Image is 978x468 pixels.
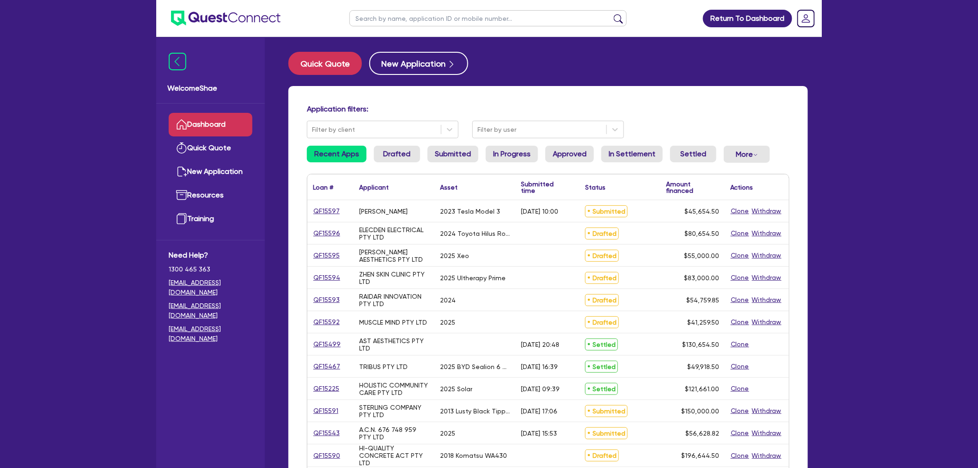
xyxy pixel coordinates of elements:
[169,53,186,70] img: icon-menu-close
[752,450,782,461] button: Withdraw
[176,213,187,224] img: training
[169,301,252,320] a: [EMAIL_ADDRESS][DOMAIN_NAME]
[440,184,458,191] div: Asset
[440,319,455,326] div: 2025
[752,250,782,261] button: Withdraw
[171,11,281,26] img: quest-connect-logo-blue
[440,407,510,415] div: 2013 Lusty Black Tipper A & B
[585,250,619,262] span: Drafted
[440,385,472,393] div: 2025 Solar
[440,430,455,437] div: 2025
[359,248,429,263] div: [PERSON_NAME] AESTHETICS PTY LTD
[359,319,427,326] div: MUSCLE MIND PTY LTD
[169,265,252,274] span: 1300 465 363
[601,146,663,162] a: In Settlement
[684,274,719,282] span: $83,000.00
[585,339,618,351] span: Settled
[752,228,782,239] button: Withdraw
[585,383,618,395] span: Settled
[307,146,367,162] a: Recent Apps
[685,230,719,237] span: $80,654.50
[440,274,506,282] div: 2025 Ultherapy Prime
[359,226,429,241] div: ELECDEN ELECTRICAL PTY LTD
[585,205,628,217] span: Submitted
[585,450,619,462] span: Drafted
[752,317,782,327] button: Withdraw
[440,452,507,459] div: 2018 Komatsu WA430
[313,250,340,261] a: QF15595
[428,146,478,162] a: Submitted
[685,430,719,437] span: $56,628.82
[313,383,340,394] a: QF15225
[752,295,782,305] button: Withdraw
[440,208,500,215] div: 2023 Tesla Model 3
[521,181,566,194] div: Submitted time
[730,339,750,350] button: Clone
[681,407,719,415] span: $150,000.00
[730,295,750,305] button: Clone
[313,184,333,191] div: Loan #
[752,406,782,416] button: Withdraw
[685,385,719,393] span: $121,661.00
[288,52,362,75] button: Quick Quote
[169,324,252,344] a: [EMAIL_ADDRESS][DOMAIN_NAME]
[169,184,252,207] a: Resources
[176,190,187,201] img: resources
[724,146,770,163] button: Dropdown toggle
[313,450,341,461] a: QF15590
[313,272,341,283] a: QF15594
[585,361,618,373] span: Settled
[374,146,420,162] a: Drafted
[686,296,719,304] span: $54,759.85
[486,146,538,162] a: In Progress
[585,316,619,328] span: Drafted
[521,385,560,393] div: [DATE] 09:39
[681,452,719,459] span: $196,644.50
[730,406,750,416] button: Clone
[313,406,339,416] a: QF15591
[585,427,628,439] span: Submitted
[369,52,468,75] button: New Application
[359,337,429,352] div: AST AESTHETICS PTY LTD
[288,52,369,75] a: Quick Quote
[730,272,750,283] button: Clone
[169,207,252,231] a: Training
[313,206,340,216] a: QF15597
[521,363,558,370] div: [DATE] 16:39
[313,361,341,372] a: QF15467
[670,146,716,162] a: Settled
[730,250,750,261] button: Clone
[521,407,557,415] div: [DATE] 17:06
[666,181,719,194] div: Amount financed
[169,113,252,136] a: Dashboard
[685,208,719,215] span: $45,654.50
[703,10,792,27] a: Return To Dashboard
[687,363,719,370] span: $49,918.50
[169,250,252,261] span: Need Help?
[752,428,782,438] button: Withdraw
[545,146,594,162] a: Approved
[752,272,782,283] button: Withdraw
[169,160,252,184] a: New Application
[730,361,750,372] button: Clone
[359,271,429,285] div: ZHEN SKIN CLINIC PTY LTD
[585,184,605,191] div: Status
[752,206,782,216] button: Withdraw
[682,341,719,348] span: $130,654.50
[169,278,252,297] a: [EMAIL_ADDRESS][DOMAIN_NAME]
[176,142,187,154] img: quick-quote
[313,228,341,239] a: QF15596
[359,363,408,370] div: TRIBUS PTY LTD
[167,83,254,94] span: Welcome Shae
[359,444,429,467] div: HI-QUALITY CONCRETE ACT PTY LTD
[176,166,187,177] img: new-application
[359,208,408,215] div: [PERSON_NAME]
[359,426,429,441] div: A.C.N. 676 748 959 PTY LTD
[349,10,627,26] input: Search by name, application ID or mobile number...
[687,319,719,326] span: $41,259.50
[730,450,750,461] button: Clone
[794,6,818,31] a: Dropdown toggle
[730,206,750,216] button: Clone
[684,252,719,259] span: $55,000.00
